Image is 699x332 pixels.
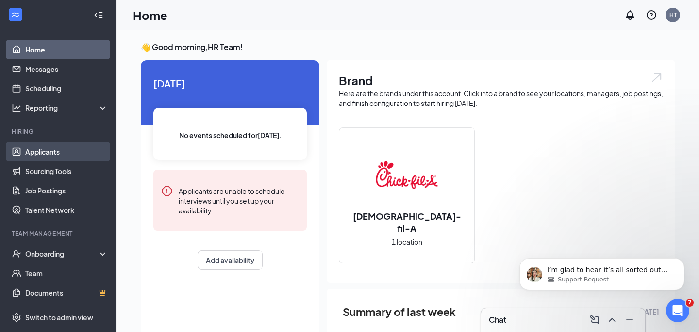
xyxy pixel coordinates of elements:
div: Hiring [12,127,106,136]
button: ComposeMessage [587,312,602,328]
h3: Chat [489,315,506,325]
a: DocumentsCrown [25,283,108,302]
div: HT [669,11,677,19]
svg: UserCheck [12,249,21,259]
svg: Settings [12,313,21,322]
h1: Brand [339,72,663,88]
svg: Minimize [624,314,635,326]
a: Talent Network [25,200,108,220]
svg: Error [161,185,173,197]
h3: 👋 Good morning, HR Team ! [141,42,675,52]
span: No events scheduled for [DATE] . [179,130,282,140]
a: Sourcing Tools [25,161,108,181]
a: Scheduling [25,79,108,98]
img: open.6027fd2a22e1237b5b06.svg [650,72,663,83]
a: Messages [25,59,108,79]
h1: Home [133,7,167,23]
span: Summary of last week [343,303,456,320]
button: ChevronUp [604,312,620,328]
svg: QuestionInfo [646,9,657,21]
a: Team [25,263,108,283]
span: 7 [686,299,694,307]
button: Add availability [198,250,263,270]
iframe: Intercom notifications message [505,238,699,306]
svg: WorkstreamLogo [11,10,20,19]
span: [DATE] [153,76,307,91]
div: Switch to admin view [25,313,93,322]
svg: Notifications [624,9,636,21]
div: Here are the brands under this account. Click into a brand to see your locations, managers, job p... [339,88,663,108]
div: Applicants are unable to schedule interviews until you set up your availability. [179,185,299,215]
div: Onboarding [25,249,100,259]
button: Minimize [622,312,637,328]
a: Home [25,40,108,59]
svg: ComposeMessage [589,314,600,326]
a: Applicants [25,142,108,161]
div: Reporting [25,103,109,113]
a: Job Postings [25,181,108,200]
h2: [DEMOGRAPHIC_DATA]-fil-A [339,210,474,234]
svg: Collapse [94,10,103,20]
svg: Analysis [12,103,21,113]
iframe: Intercom live chat [666,299,689,322]
img: Chick-fil-A [376,144,438,206]
div: Team Management [12,229,106,238]
svg: ChevronUp [606,314,618,326]
span: 1 location [392,236,422,247]
span: [DATE] - [DATE] [610,306,659,317]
